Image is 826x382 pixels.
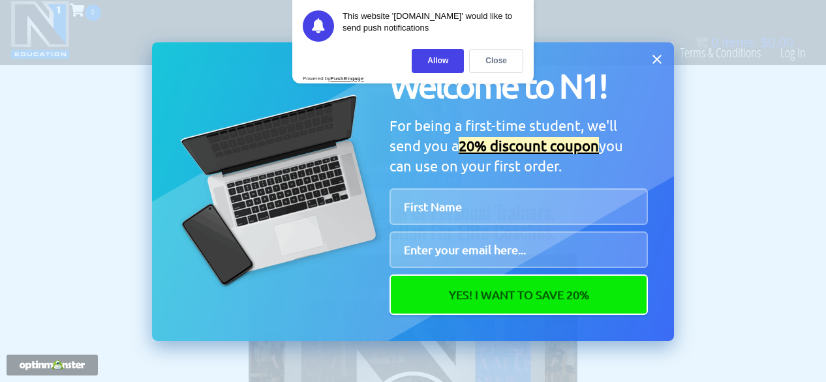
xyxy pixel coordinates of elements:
strong: PushEngage [330,76,363,81]
img: Powered by OptinMonster [20,360,85,370]
span: you can use on your first order. [390,137,623,174]
div: This website '[DOMAIN_NAME]' would like to send push notifications [343,10,523,42]
input: Email [390,231,648,268]
div: Close [469,49,523,73]
span: For being a first-time student, we'll send you a [390,117,617,154]
u: 20% discount coupon [459,137,599,154]
button: Yes! I Want To Save 20% [390,274,648,315]
img: tech.png [178,94,383,290]
button: Close [650,52,664,66]
span: Welcome to N1! [390,66,606,105]
div: Allow [412,49,464,73]
input: First Name [390,188,648,225]
div: Powered by [303,76,364,81]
